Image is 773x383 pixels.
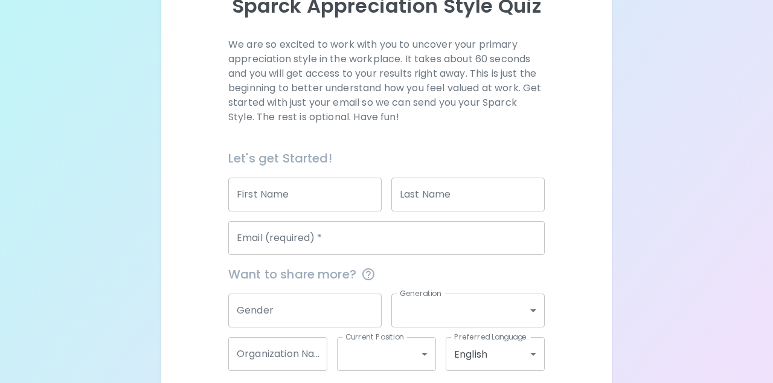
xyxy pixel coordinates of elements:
label: Generation [400,288,441,298]
div: English [446,337,545,371]
svg: This information is completely confidential and only used for aggregated appreciation studies at ... [361,267,376,282]
span: Want to share more? [228,265,545,284]
h6: Let's get Started! [228,149,545,168]
p: We are so excited to work with you to uncover your primary appreciation style in the workplace. I... [228,37,545,124]
label: Current Position [345,332,404,342]
label: Preferred Language [454,332,527,342]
